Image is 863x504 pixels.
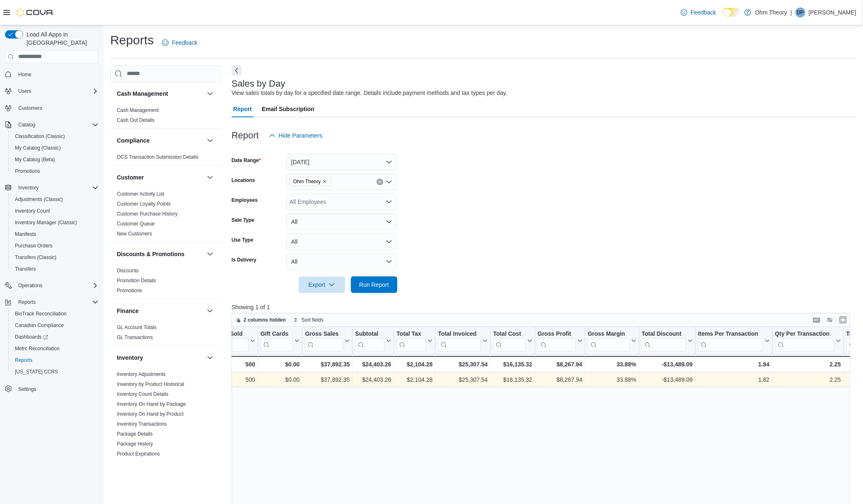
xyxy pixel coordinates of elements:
[396,330,433,351] button: Total Tax
[110,152,222,165] div: Compliance
[15,383,99,394] span: Settings
[12,332,99,342] span: Dashboards
[15,357,32,363] span: Reports
[8,217,102,228] button: Inventory Manager (Classic)
[538,359,583,369] div: $8,267.94
[117,136,150,145] h3: Compliance
[117,231,152,237] a: New Customers
[396,330,426,338] div: Total Tax
[110,189,222,242] div: Customer
[117,334,153,340] a: GL Transactions
[12,252,99,262] span: Transfers (Classic)
[15,208,50,214] span: Inventory Count
[795,7,805,17] div: Digan Patel
[117,451,160,457] a: Product Expirations
[117,381,184,388] span: Inventory by Product Historical
[642,359,693,369] div: -$13,489.09
[261,375,300,385] div: $0.00
[117,90,168,98] h3: Cash Management
[232,257,256,263] label: Is Delivery
[2,119,102,131] button: Catalog
[12,264,39,274] a: Transfers
[438,359,488,369] div: $25,307.54
[15,219,77,226] span: Inventory Manager (Classic)
[117,117,155,123] a: Cash Out Details
[117,371,166,378] span: Inventory Adjustments
[755,7,788,17] p: Ohm Theory
[232,157,261,164] label: Date Range
[691,8,716,17] span: Feedback
[15,156,55,163] span: My Catalog (Beta)
[12,229,39,239] a: Manifests
[723,8,740,17] input: Dark Mode
[15,196,63,203] span: Adjustments (Classic)
[355,359,391,369] div: $24,403.26
[642,330,686,351] div: Total Discount
[172,39,197,47] span: Feedback
[12,229,99,239] span: Manifests
[305,330,343,338] div: Gross Sales
[2,85,102,97] button: Users
[698,330,763,338] div: Items Per Transaction
[12,355,99,365] span: Reports
[775,330,834,338] div: Qty Per Transaction
[386,199,392,205] button: Open list of options
[232,65,242,75] button: Next
[493,330,532,351] button: Total Cost
[232,131,259,141] h3: Report
[18,184,39,191] span: Inventory
[15,103,46,113] a: Customers
[15,281,46,291] button: Operations
[18,299,36,305] span: Reports
[205,172,215,182] button: Customer
[12,131,99,141] span: Classification (Classic)
[205,353,215,363] button: Inventory
[12,367,99,377] span: Washington CCRS
[117,411,184,417] a: Inventory On Hand by Product
[15,310,67,317] span: BioTrack Reconciliation
[15,69,99,80] span: Home
[15,266,36,272] span: Transfers
[205,136,215,145] button: Compliance
[117,451,160,457] span: Product Expirations
[12,131,68,141] a: Classification (Classic)
[12,367,61,377] a: [US_STATE] CCRS
[12,143,99,153] span: My Catalog (Classic)
[117,354,143,362] h3: Inventory
[110,369,222,492] div: Inventory
[15,281,99,291] span: Operations
[2,102,102,114] button: Customers
[15,368,58,375] span: [US_STATE] CCRS
[110,32,154,48] h1: Reports
[797,7,804,17] span: DP
[15,322,64,329] span: Canadian Compliance
[538,330,583,351] button: Gross Profit
[15,384,39,394] a: Settings
[15,183,42,193] button: Inventory
[117,307,139,315] h3: Finance
[12,194,66,204] a: Adjustments (Classic)
[2,280,102,291] button: Operations
[15,168,40,174] span: Promotions
[232,303,856,311] p: Showing 1 of 1
[538,330,576,338] div: Gross Profit
[18,282,43,289] span: Operations
[2,383,102,395] button: Settings
[305,330,343,351] div: Gross Sales
[8,354,102,366] button: Reports
[538,330,576,351] div: Gross Profit
[117,421,167,427] span: Inventory Transactions
[15,231,36,237] span: Manifests
[493,330,525,338] div: Total Cost
[117,136,203,145] button: Compliance
[790,7,792,17] p: |
[15,345,60,352] span: Metrc Reconciliation
[538,375,583,385] div: $8,267.94
[15,70,35,80] a: Home
[8,366,102,378] button: [US_STATE] CCRS
[117,334,153,341] span: GL Transactions
[232,315,289,325] button: 2 columns hidden
[232,177,255,184] label: Locations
